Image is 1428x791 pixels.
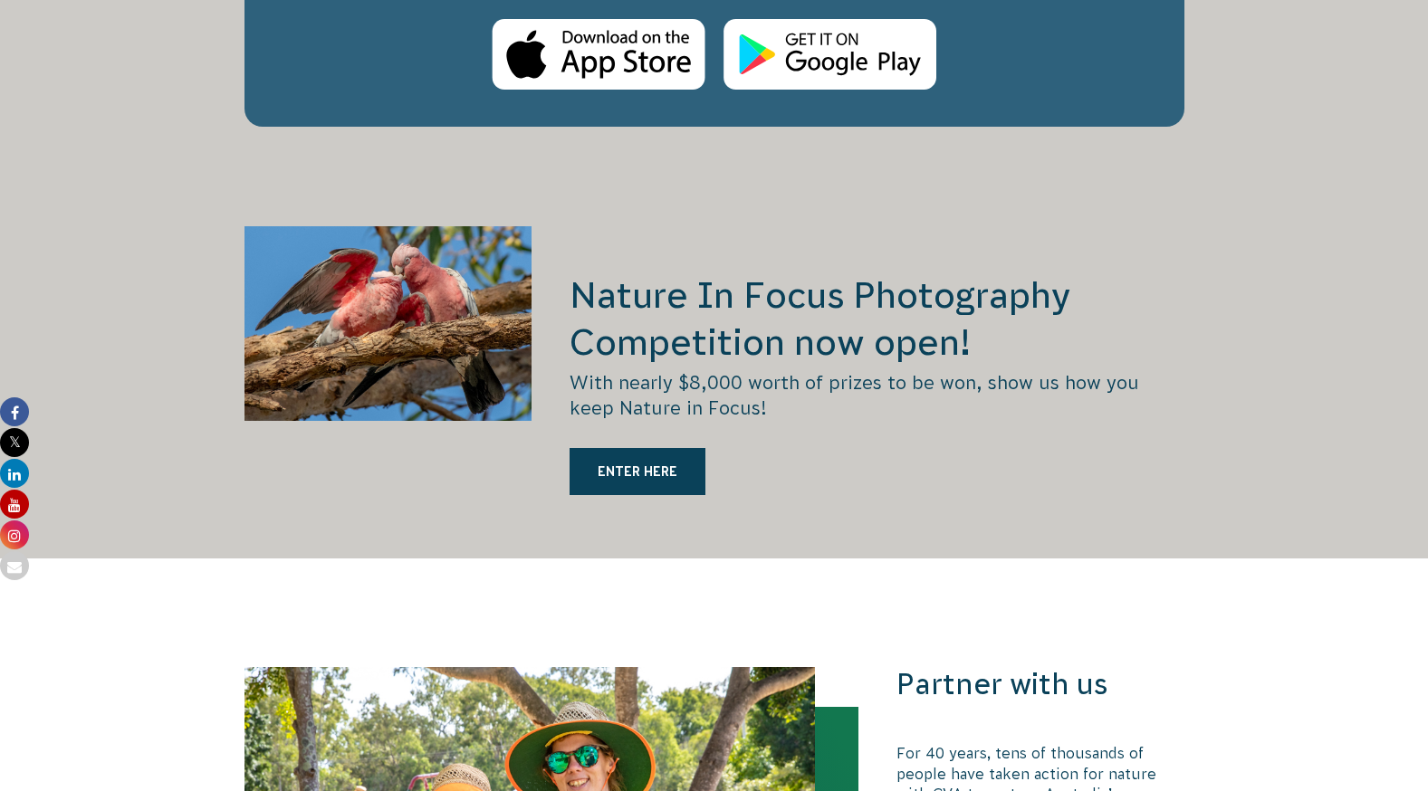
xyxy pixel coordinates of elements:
[896,667,1184,702] h3: Partner with us
[570,272,1184,366] h2: Nature In Focus Photography Competition now open!
[492,19,705,91] img: Apple Store Logo
[724,19,936,91] img: Android Store Logo
[570,448,705,495] a: ENTER HERE
[570,370,1184,421] p: With nearly $8,000 worth of prizes to be won, show us how you keep Nature in Focus!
